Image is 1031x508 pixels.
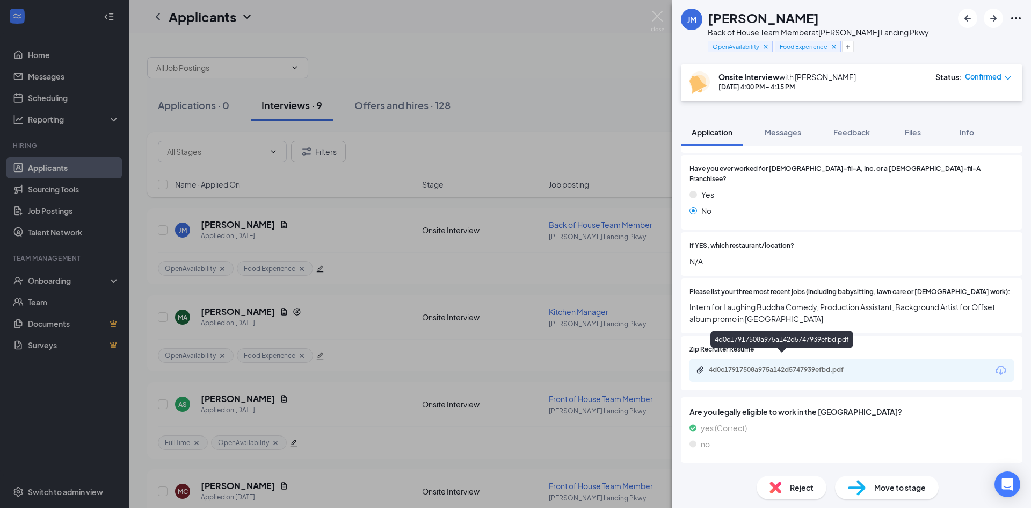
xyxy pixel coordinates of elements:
[842,41,854,52] button: Plus
[1004,74,1012,82] span: down
[689,255,1014,267] span: N/A
[960,127,974,137] span: Info
[874,482,926,493] span: Move to stage
[701,422,747,434] span: yes (Correct)
[701,438,710,450] span: no
[718,72,779,82] b: Onsite Interview
[718,82,856,91] div: [DATE] 4:00 PM - 4:15 PM
[689,345,754,355] span: Zip Recruiter Resume
[709,366,859,374] div: 4d0c17917508a975a142d5747939efbd.pdf
[790,482,814,493] span: Reject
[692,127,732,137] span: Application
[696,366,705,374] svg: Paperclip
[701,189,714,201] span: Yes
[833,127,870,137] span: Feedback
[905,127,921,137] span: Files
[987,12,1000,25] svg: ArrowRight
[689,301,1014,325] span: Intern for Laughing Buddha Comedy, Production Assistant, Background Artist for Offset album promo...
[845,44,851,50] svg: Plus
[718,71,856,82] div: with [PERSON_NAME]
[689,241,794,251] span: If YES, which restaurant/location?
[994,471,1020,497] div: Open Intercom Messenger
[961,12,974,25] svg: ArrowLeftNew
[687,14,696,25] div: JM
[780,42,827,51] span: Food Experience
[689,164,1014,184] span: Have you ever worked for [DEMOGRAPHIC_DATA]-fil-A, Inc. or a [DEMOGRAPHIC_DATA]-fil-A Franchisee?
[708,9,819,27] h1: [PERSON_NAME]
[935,71,962,82] div: Status :
[689,287,1010,297] span: Please list your three most recent jobs (including babysitting, lawn care or [DEMOGRAPHIC_DATA] w...
[689,406,1014,418] span: Are you legally eligible to work in the [GEOGRAPHIC_DATA]?
[994,364,1007,377] svg: Download
[762,43,769,51] svg: Cross
[965,71,1001,82] span: Confirmed
[984,9,1003,28] button: ArrowRight
[713,42,759,51] span: OpenAvailability
[710,331,853,348] div: 4d0c17917508a975a142d5747939efbd.pdf
[765,127,801,137] span: Messages
[1010,12,1022,25] svg: Ellipses
[830,43,838,51] svg: Cross
[696,366,870,376] a: Paperclip4d0c17917508a975a142d5747939efbd.pdf
[958,9,977,28] button: ArrowLeftNew
[708,27,929,38] div: Back of House Team Member at [PERSON_NAME] Landing Pkwy
[701,205,711,217] span: No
